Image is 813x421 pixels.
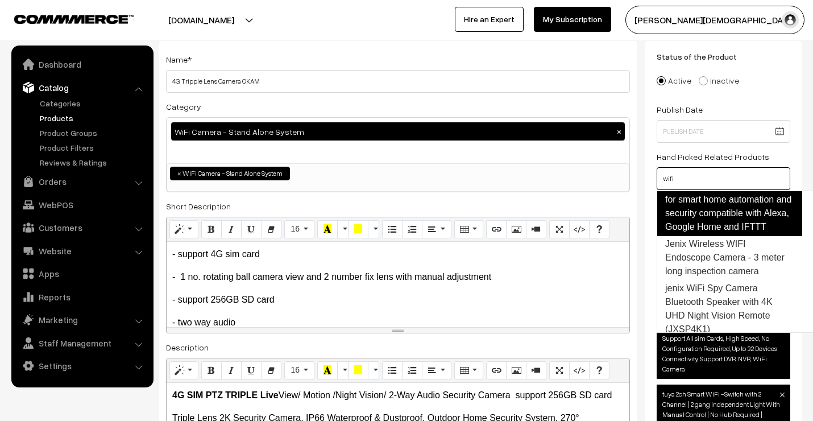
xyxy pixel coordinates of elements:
[422,220,451,238] button: Paragraph
[169,220,198,238] button: Style
[589,361,609,379] button: Help
[368,220,379,238] button: More Color
[167,328,629,333] div: resize
[402,220,422,238] button: Ordered list (CTRL+SHIFT+NUM8)
[534,7,611,32] a: My Subscription
[657,150,802,236] a: Jenix WiFi smart Door/Window home security siren Tuya smart life alarm with adjustable sound for ...
[14,333,150,353] a: Staff Management
[172,270,624,284] p: - 1 no. rotating ball camera view and 2 number fix lens with manual adjustment
[169,361,198,379] button: Style
[166,53,192,65] label: Name
[454,361,483,379] button: Table
[14,309,150,330] a: Marketing
[166,200,231,212] label: Short Description
[128,6,274,34] button: [DOMAIN_NAME]
[348,361,368,379] button: Background Color
[526,220,546,238] button: Video
[14,77,150,98] a: Catalog
[589,220,609,238] button: Help
[14,217,150,238] a: Customers
[454,220,483,238] button: Table
[317,220,338,238] button: Recent Color
[172,316,624,329] p: - two way audio
[166,341,209,353] label: Description
[177,168,181,179] span: ×
[291,365,300,374] span: 16
[422,361,451,379] button: Paragraph
[166,101,201,113] label: Category
[549,361,570,379] button: Full Screen
[201,361,222,379] button: Bold (CTRL+B)
[261,361,281,379] button: Remove Font Style (CTRL+\)
[780,393,785,397] img: close
[172,389,624,402] p: View/ Motion /Night Vision/ 2-Way Audio Security Camera support 256GB SD card
[14,263,150,284] a: Apps
[14,171,150,192] a: Orders
[14,195,150,215] a: WebPOS
[506,220,526,238] button: Picture
[625,6,804,34] button: [PERSON_NAME][DEMOGRAPHIC_DATA]
[14,11,114,25] a: COMMMERCE
[368,361,379,379] button: More Color
[37,112,150,124] a: Products
[657,280,802,338] a: jenix WiFi Spy Camera Bluetooth Speaker with 4K UHD Night Vision Remote (JXSP4K1)
[170,167,290,180] li: WiFi Camera - Stand Alone System
[337,220,349,238] button: More Color
[569,361,590,379] button: Code View
[284,220,314,238] button: Font Size
[291,224,300,233] span: 16
[657,75,691,86] label: Active
[657,104,703,115] label: Publish Date
[241,220,262,238] button: Underline (CTRL+U)
[241,361,262,379] button: Underline (CTRL+U)
[14,54,150,75] a: Dashboard
[657,120,790,143] input: Publish Date
[614,126,624,137] button: ×
[657,319,790,379] span: Jenix Waterproof 4G LTE Wi-Fi Router, Support All sim Cards, High Speed, No Configuration Require...
[172,390,279,400] b: 4G SIM PTZ TRIPLE Live
[14,15,134,23] img: COMMMERCE
[166,70,630,93] input: Name
[657,52,750,61] span: Status of the Product
[455,7,524,32] a: Hire an Expert
[486,220,507,238] button: Link (CTRL+K)
[284,361,314,379] button: Font Size
[14,241,150,261] a: Website
[549,220,570,238] button: Full Screen
[201,220,222,238] button: Bold (CTRL+B)
[221,220,242,238] button: Italic (CTRL+I)
[486,361,507,379] button: Link (CTRL+K)
[506,361,526,379] button: Picture
[14,356,150,376] a: Settings
[37,142,150,154] a: Product Filters
[657,236,802,280] a: Jenix Wireless WIFI Endoscope Camera - 3 meter long inspection camera
[402,361,422,379] button: Ordered list (CTRL+SHIFT+NUM8)
[37,127,150,139] a: Product Groups
[382,220,403,238] button: Unordered list (CTRL+SHIFT+NUM7)
[699,75,739,86] label: Inactive
[382,361,403,379] button: Unordered list (CTRL+SHIFT+NUM7)
[337,361,349,379] button: More Color
[37,156,150,168] a: Reviews & Ratings
[172,247,624,261] p: - support 4G sim card
[317,361,338,379] button: Recent Color
[261,220,281,238] button: Remove Font Style (CTRL+\)
[657,151,769,163] label: Hand Picked Related Products
[221,361,242,379] button: Italic (CTRL+I)
[348,220,368,238] button: Background Color
[172,293,624,307] p: - support 256GB SD card
[171,122,625,141] div: WiFi Camera - Stand Alone System
[526,361,546,379] button: Video
[569,220,590,238] button: Code View
[657,167,790,190] input: Search products
[782,11,799,28] img: user
[37,97,150,109] a: Categories
[14,287,150,307] a: Reports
